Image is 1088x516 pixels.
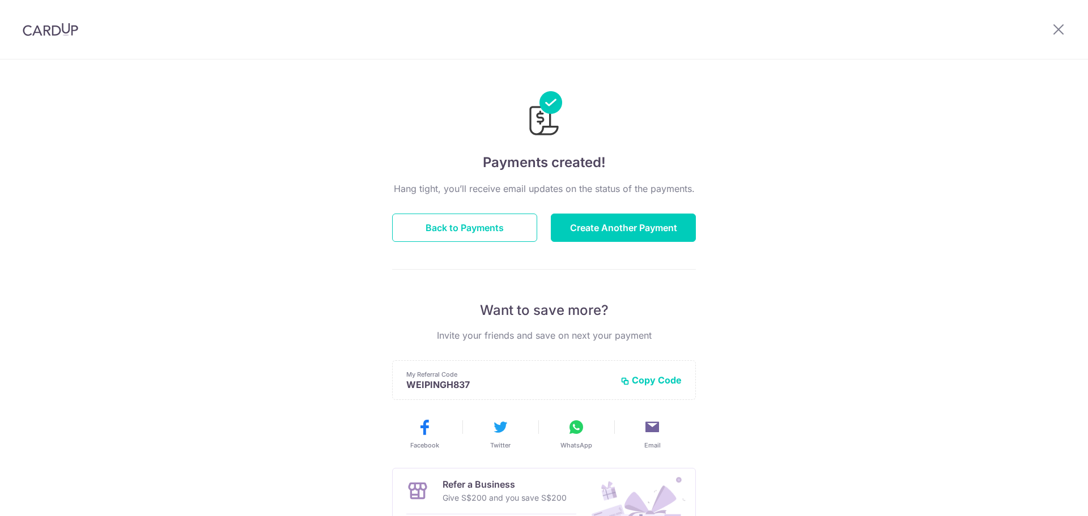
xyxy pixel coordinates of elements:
[392,152,696,173] h4: Payments created!
[443,491,567,505] p: Give S$200 and you save S$200
[443,477,567,491] p: Refer a Business
[410,441,439,450] span: Facebook
[406,379,611,390] p: WEIPINGH837
[23,23,78,36] img: CardUp
[392,214,537,242] button: Back to Payments
[467,418,534,450] button: Twitter
[560,441,592,450] span: WhatsApp
[392,182,696,195] p: Hang tight, you’ll receive email updates on the status of the payments.
[490,441,511,450] span: Twitter
[391,418,458,450] button: Facebook
[620,374,682,386] button: Copy Code
[644,441,661,450] span: Email
[619,418,686,450] button: Email
[526,91,562,139] img: Payments
[392,329,696,342] p: Invite your friends and save on next your payment
[551,214,696,242] button: Create Another Payment
[543,418,610,450] button: WhatsApp
[406,370,611,379] p: My Referral Code
[392,301,696,319] p: Want to save more?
